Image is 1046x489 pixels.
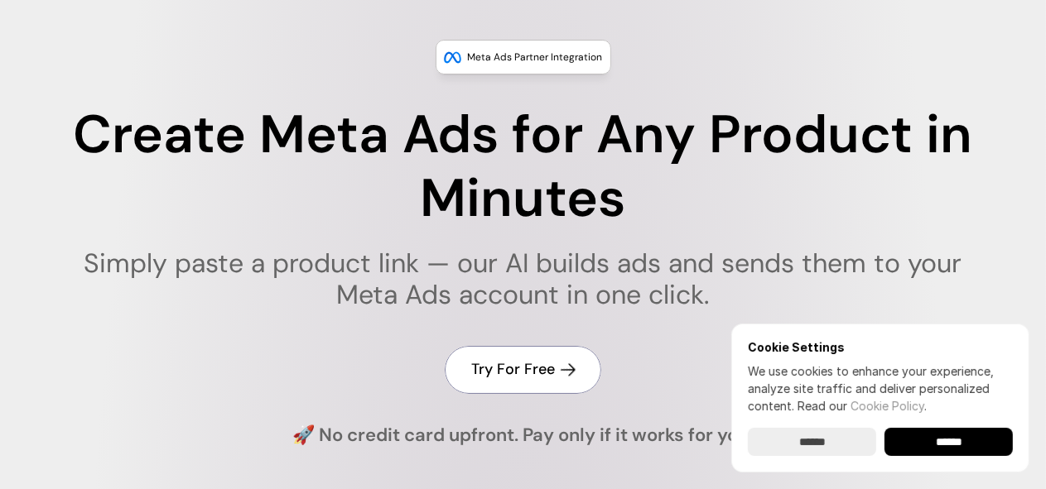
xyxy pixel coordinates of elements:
[471,359,555,380] h4: Try For Free
[445,346,601,393] a: Try For Free
[798,399,927,413] span: Read our .
[468,49,603,65] p: Meta Ads Partner Integration
[52,103,994,231] h1: Create Meta Ads for Any Product in Minutes
[851,399,924,413] a: Cookie Policy
[293,423,754,448] h4: 🚀 No credit card upfront. Pay only if it works for you.
[748,340,1013,354] h6: Cookie Settings
[748,362,1013,415] p: We use cookies to enhance your experience, analyze site traffic and deliver personalized content.
[52,247,994,311] h1: Simply paste a product link — our AI builds ads and sends them to your Meta Ads account in one cl...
